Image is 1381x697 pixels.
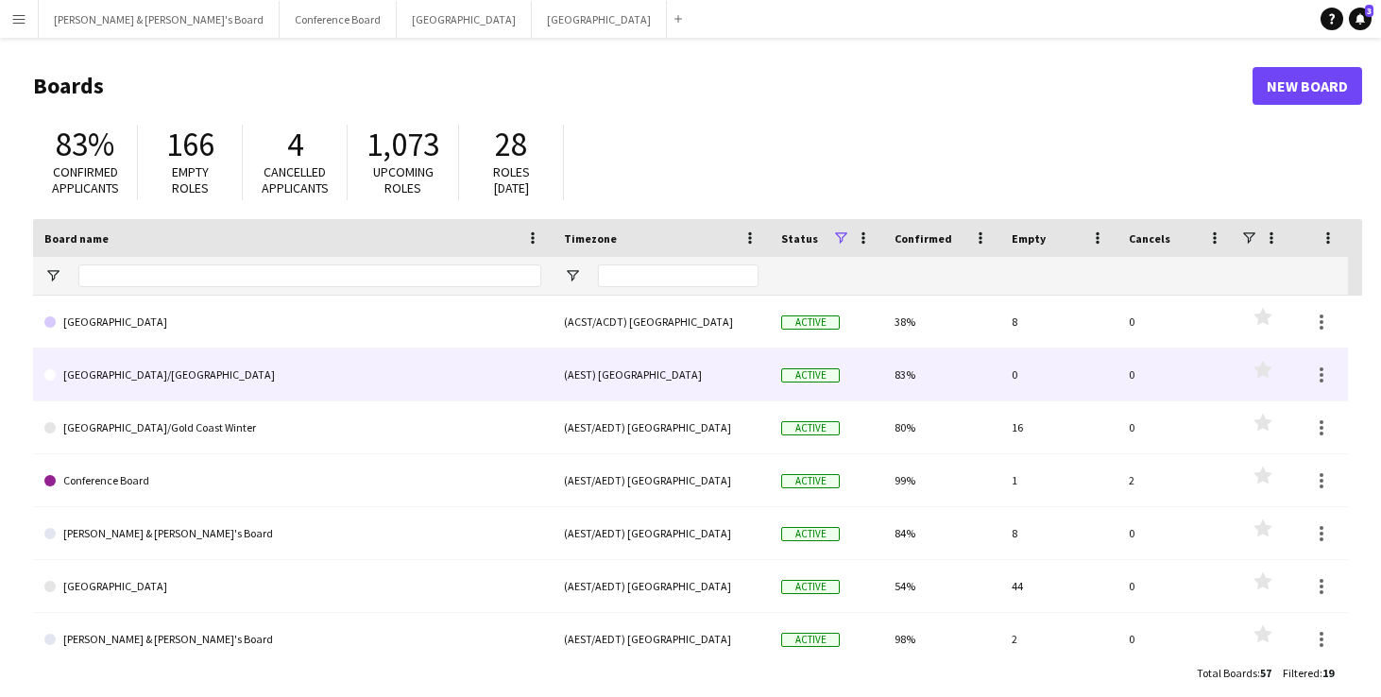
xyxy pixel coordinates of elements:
div: 8 [1000,296,1117,348]
span: Active [781,633,840,647]
div: 2 [1000,613,1117,665]
button: Open Filter Menu [44,267,61,284]
a: New Board [1253,67,1362,105]
span: 57 [1260,666,1271,680]
span: Filtered [1283,666,1320,680]
span: Board name [44,231,109,246]
div: 84% [883,507,1000,559]
a: Conference Board [44,454,541,507]
div: 0 [1117,560,1235,612]
span: Active [781,315,840,330]
span: Total Boards [1197,666,1257,680]
div: (ACST/ACDT) [GEOGRAPHIC_DATA] [553,296,770,348]
div: : [1197,654,1271,691]
span: Active [781,580,840,594]
div: 83% [883,348,1000,400]
div: 8 [1000,507,1117,559]
span: 83% [56,124,114,165]
span: Status [781,231,818,246]
span: Empty roles [172,163,209,196]
div: 16 [1000,401,1117,453]
a: [GEOGRAPHIC_DATA] [44,296,541,348]
span: Cancelled applicants [262,163,329,196]
span: Active [781,421,840,435]
div: 0 [1117,507,1235,559]
div: (AEST/AEDT) [GEOGRAPHIC_DATA] [553,454,770,506]
span: Active [781,527,840,541]
span: Cancels [1129,231,1170,246]
div: 99% [883,454,1000,506]
a: [GEOGRAPHIC_DATA] [44,560,541,613]
button: [GEOGRAPHIC_DATA] [397,1,532,38]
div: : [1283,654,1334,691]
button: Open Filter Menu [564,267,581,284]
span: 3 [1365,5,1373,17]
a: [PERSON_NAME] & [PERSON_NAME]'s Board [44,507,541,560]
div: 80% [883,401,1000,453]
button: [PERSON_NAME] & [PERSON_NAME]'s Board [39,1,280,38]
span: Active [781,474,840,488]
span: 28 [495,124,527,165]
div: 2 [1117,454,1235,506]
a: [PERSON_NAME] & [PERSON_NAME]'s Board [44,613,541,666]
h1: Boards [33,72,1253,100]
div: 0 [1117,401,1235,453]
div: 0 [1000,348,1117,400]
span: Roles [DATE] [493,163,530,196]
span: Empty [1012,231,1046,246]
input: Board name Filter Input [78,264,541,287]
span: 4 [287,124,303,165]
span: Upcoming roles [373,163,434,196]
div: (AEST) [GEOGRAPHIC_DATA] [553,348,770,400]
span: Confirmed applicants [52,163,119,196]
div: 0 [1117,296,1235,348]
div: 1 [1000,454,1117,506]
span: 1,073 [367,124,439,165]
button: Conference Board [280,1,397,38]
button: [GEOGRAPHIC_DATA] [532,1,667,38]
div: 0 [1117,348,1235,400]
div: (AEST/AEDT) [GEOGRAPHIC_DATA] [553,507,770,559]
a: [GEOGRAPHIC_DATA]/[GEOGRAPHIC_DATA] [44,348,541,401]
div: 54% [883,560,1000,612]
div: (AEST/AEDT) [GEOGRAPHIC_DATA] [553,560,770,612]
div: 44 [1000,560,1117,612]
div: (AEST/AEDT) [GEOGRAPHIC_DATA] [553,401,770,453]
div: (AEST/AEDT) [GEOGRAPHIC_DATA] [553,613,770,665]
span: Active [781,368,840,382]
a: [GEOGRAPHIC_DATA]/Gold Coast Winter [44,401,541,454]
input: Timezone Filter Input [598,264,759,287]
div: 0 [1117,613,1235,665]
span: Timezone [564,231,617,246]
div: 38% [883,296,1000,348]
span: 166 [166,124,214,165]
span: Confirmed [895,231,952,246]
div: 98% [883,613,1000,665]
span: 19 [1322,666,1334,680]
a: 3 [1349,8,1372,30]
